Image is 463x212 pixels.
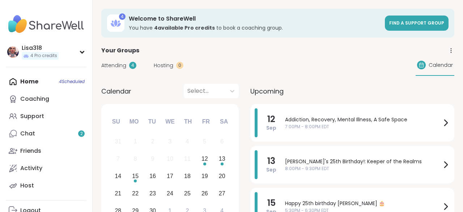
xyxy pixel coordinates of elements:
[101,86,131,96] span: Calendar
[128,186,143,201] div: Choose Monday, September 22nd, 2025
[6,160,86,177] a: Activity
[145,151,161,167] div: Not available Tuesday, September 9th, 2025
[198,114,214,130] div: Fr
[128,151,143,167] div: Not available Monday, September 8th, 2025
[6,108,86,125] a: Support
[134,137,137,146] div: 1
[149,171,156,181] div: 16
[180,169,195,184] div: Choose Thursday, September 18th, 2025
[169,137,172,146] div: 3
[115,171,121,181] div: 14
[110,151,126,167] div: Not available Sunday, September 7th, 2025
[197,186,212,201] div: Choose Friday, September 26th, 2025
[267,114,275,124] span: 12
[6,12,86,37] img: ShareWell Nav Logo
[180,134,195,150] div: Not available Thursday, September 4th, 2025
[101,62,126,69] span: Attending
[149,189,156,198] div: 23
[214,151,230,167] div: Choose Saturday, September 13th, 2025
[115,137,121,146] div: 31
[151,137,154,146] div: 2
[22,44,59,52] div: Lisa318
[144,114,160,130] div: Tu
[389,20,444,26] span: Find a support group
[20,95,49,103] div: Coaching
[154,62,173,69] span: Hosting
[429,61,453,69] span: Calendar
[162,114,178,130] div: We
[250,86,284,96] span: Upcoming
[219,171,225,181] div: 20
[201,171,208,181] div: 19
[30,53,57,59] span: 4 Pro credits
[214,169,230,184] div: Choose Saturday, September 20th, 2025
[129,15,381,23] h3: Welcome to ShareWell
[267,156,275,166] span: 13
[154,24,215,31] b: 4 available Pro credit s
[220,137,224,146] div: 6
[126,114,142,130] div: Mo
[6,177,86,194] a: Host
[197,134,212,150] div: Not available Friday, September 5th, 2025
[285,200,441,207] span: Happy 25th birthday [PERSON_NAME] 🎂
[145,169,161,184] div: Choose Tuesday, September 16th, 2025
[201,189,208,198] div: 26
[219,189,225,198] div: 27
[119,13,126,20] div: 4
[80,131,83,137] span: 2
[129,24,381,31] h3: You have to book a coaching group.
[110,186,126,201] div: Choose Sunday, September 21st, 2025
[186,137,189,146] div: 4
[128,169,143,184] div: Choose Monday, September 15th, 2025
[216,114,232,130] div: Sa
[197,151,212,167] div: Choose Friday, September 12th, 2025
[132,171,139,181] div: 15
[6,125,86,142] a: Chat2
[6,90,86,108] a: Coaching
[385,16,449,31] a: Find a support group
[203,137,206,146] div: 5
[162,186,178,201] div: Choose Wednesday, September 24th, 2025
[134,154,137,164] div: 8
[128,134,143,150] div: Not available Monday, September 1st, 2025
[285,124,441,130] span: 7:00PM - 8:00PM EDT
[184,189,191,198] div: 25
[108,114,124,130] div: Su
[132,189,139,198] div: 22
[267,198,276,208] span: 15
[7,46,19,58] img: Lisa318
[285,158,441,165] span: [PERSON_NAME]'s 25th Birthday!: Keeper of the Realms
[167,171,173,181] div: 17
[20,182,34,190] div: Host
[180,186,195,201] div: Choose Thursday, September 25th, 2025
[266,124,276,131] span: Sep
[184,171,191,181] div: 18
[162,134,178,150] div: Not available Wednesday, September 3rd, 2025
[176,62,183,69] div: 0
[180,114,196,130] div: Th
[115,189,121,198] div: 21
[197,169,212,184] div: Choose Friday, September 19th, 2025
[219,154,225,164] div: 13
[162,169,178,184] div: Choose Wednesday, September 17th, 2025
[285,165,441,172] span: 8:00PM - 9:30PM EDT
[101,46,139,55] span: Your Groups
[110,134,126,150] div: Not available Sunday, August 31st, 2025
[20,164,42,172] div: Activity
[6,142,86,160] a: Friends
[266,166,276,173] span: Sep
[151,154,154,164] div: 9
[110,169,126,184] div: Choose Sunday, September 14th, 2025
[162,151,178,167] div: Not available Wednesday, September 10th, 2025
[20,112,44,120] div: Support
[145,134,161,150] div: Not available Tuesday, September 2nd, 2025
[20,130,35,138] div: Chat
[145,186,161,201] div: Choose Tuesday, September 23rd, 2025
[201,154,208,164] div: 12
[20,147,41,155] div: Friends
[285,116,441,124] span: Addiction, Recovery, Mental Illness, A Safe Space
[167,189,173,198] div: 24
[214,134,230,150] div: Not available Saturday, September 6th, 2025
[184,154,191,164] div: 11
[214,186,230,201] div: Choose Saturday, September 27th, 2025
